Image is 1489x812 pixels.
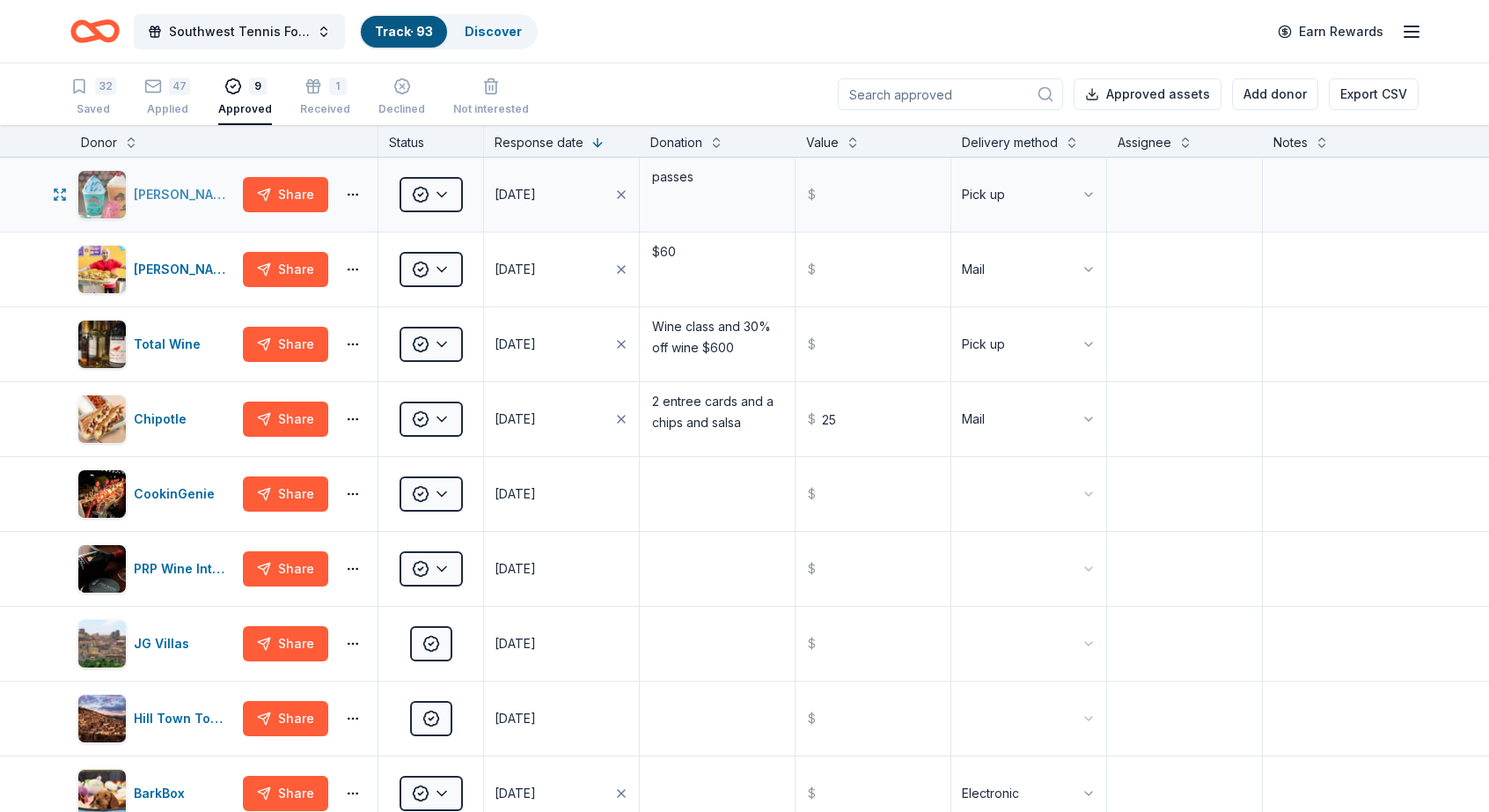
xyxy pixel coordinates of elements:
[134,409,194,430] div: Chipotle
[329,78,347,95] div: 1
[495,484,536,505] div: [DATE]
[243,177,328,212] button: Share
[78,470,126,518] img: Image for CookinGenie
[243,327,328,362] button: Share
[218,102,272,116] div: Approved
[77,170,236,219] button: Image for Bahama Buck's[PERSON_NAME]
[378,125,484,157] div: Status
[484,382,639,456] button: [DATE]
[95,78,116,95] div: 32
[243,476,328,512] button: Share
[375,24,433,39] a: Track· 93
[465,24,522,39] a: Discover
[642,234,793,305] textarea: $60
[78,171,126,218] img: Image for Bahama Buck's
[77,544,236,594] button: Image for PRP Wine InternationalPRP Wine International
[243,252,328,287] button: Share
[78,246,126,293] img: Image for Ike's Sandwiches
[642,159,793,230] textarea: passes
[134,783,192,804] div: BarkBox
[484,158,639,232] button: [DATE]
[300,70,350,125] button: 1Received
[1074,78,1221,110] button: Approved assets
[1329,78,1419,110] button: Export CSV
[78,620,126,668] img: Image for JG Villas
[495,132,583,153] div: Response date
[77,320,236,369] button: Image for Total WineTotal Wine
[495,558,536,579] div: [DATE]
[1118,132,1171,153] div: Assignee
[134,484,222,505] div: CookinGenie
[77,245,236,294] button: Image for Ike's Sandwiches[PERSON_NAME]'s Sandwiches
[484,532,639,606] button: [DATE]
[134,558,236,579] div: PRP Wine International
[495,334,536,355] div: [DATE]
[169,78,190,95] div: 47
[243,626,328,661] button: Share
[144,70,190,125] button: 47Applied
[134,708,236,729] div: Hill Town Tours
[484,457,639,531] button: [DATE]
[77,694,236,743] button: Image for Hill Town Tours Hill Town Tours
[218,70,272,125] button: 9Approved
[243,776,328,811] button: Share
[78,545,126,593] img: Image for PRP Wine International
[300,102,350,116] div: Received
[453,70,529,125] button: Not interested
[1273,132,1308,153] div: Notes
[134,184,236,205] div: [PERSON_NAME]
[144,102,190,116] div: Applied
[453,102,529,116] div: Not interested
[495,783,536,804] div: [DATE]
[359,14,538,49] button: Track· 93Discover
[495,184,536,205] div: [DATE]
[495,708,536,729] div: [DATE]
[77,619,236,668] button: Image for JG VillasJG Villas
[642,384,793,454] textarea: 2 entree cards and a chips and salsa
[70,70,116,125] button: 32Saved
[378,70,425,125] button: Declined
[484,682,639,756] button: [DATE]
[484,307,639,381] button: [DATE]
[962,132,1058,153] div: Delivery method
[484,233,639,306] button: [DATE]
[77,395,236,444] button: Image for ChipotleChipotle
[642,309,793,380] textarea: Wine class and 30% off wine $600
[1267,16,1394,48] a: Earn Rewards
[806,132,839,153] div: Value
[78,321,126,368] img: Image for Total Wine
[243,551,328,587] button: Share
[81,132,117,153] div: Donor
[495,409,536,430] div: [DATE]
[134,334,208,355] div: Total Wine
[70,102,116,116] div: Saved
[650,132,702,153] div: Donation
[838,78,1063,110] input: Search approved
[378,102,425,116] div: Declined
[243,701,328,736] button: Share
[169,21,310,42] span: Southwest Tennis Foundation Silent Auction
[1232,78,1318,110] button: Add donor
[249,78,267,95] div: 9
[495,259,536,280] div: [DATE]
[78,395,126,443] img: Image for Chipotle
[134,259,236,280] div: [PERSON_NAME]'s Sandwiches
[495,633,536,654] div: [DATE]
[484,607,639,681] button: [DATE]
[78,695,126,742] img: Image for Hill Town Tours
[77,469,236,519] button: Image for CookinGenieCookinGenie
[243,402,328,437] button: Share
[70,11,120,52] a: Home
[134,14,345,49] button: Southwest Tennis Foundation Silent Auction
[134,633,196,654] div: JG Villas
